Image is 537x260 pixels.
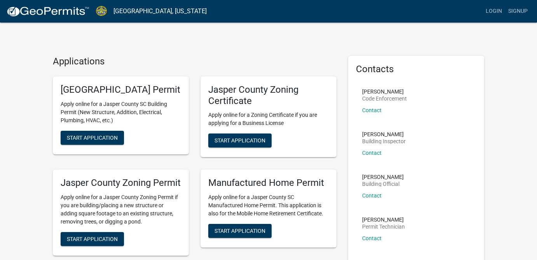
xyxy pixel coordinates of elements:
a: Contact [362,235,382,241]
img: Jasper County, South Carolina [96,6,107,16]
h5: [GEOGRAPHIC_DATA] Permit [61,84,181,95]
span: Start Application [214,228,265,234]
button: Start Application [61,232,124,246]
p: [PERSON_NAME] [362,132,406,137]
p: Code Enforcement [362,96,407,101]
a: Contact [362,150,382,156]
p: Permit Technician [362,224,405,229]
button: Start Application [61,131,124,145]
a: Contact [362,192,382,199]
p: Apply online for a Jasper County SC Manufactured Home Permit. This application is also for the Mo... [208,193,329,218]
a: [GEOGRAPHIC_DATA], [US_STATE] [113,5,207,18]
button: Start Application [208,133,272,147]
h5: Jasper County Zoning Permit [61,177,181,189]
p: Building Official [362,181,404,187]
a: Login [483,4,505,19]
p: [PERSON_NAME] [362,174,404,180]
p: Apply online for a Jasper County Zoning Permit if you are building/placing a new structure or add... [61,193,181,226]
h4: Applications [53,56,336,67]
p: Building Inspector [362,139,406,144]
h5: Contacts [356,64,476,75]
p: [PERSON_NAME] [362,89,407,94]
a: Signup [505,4,531,19]
p: [PERSON_NAME] [362,217,405,222]
span: Start Application [67,236,118,242]
a: Contact [362,107,382,113]
p: Apply online for a Jasper County SC Building Permit (New Structure, Addition, Electrical, Plumbin... [61,100,181,125]
p: Apply online for a Zoning Certificate if you are applying for a Business License [208,111,329,127]
span: Start Application [67,134,118,140]
button: Start Application [208,224,272,238]
h5: Manufactured Home Permit [208,177,329,189]
h5: Jasper County Zoning Certificate [208,84,329,107]
span: Start Application [214,137,265,144]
